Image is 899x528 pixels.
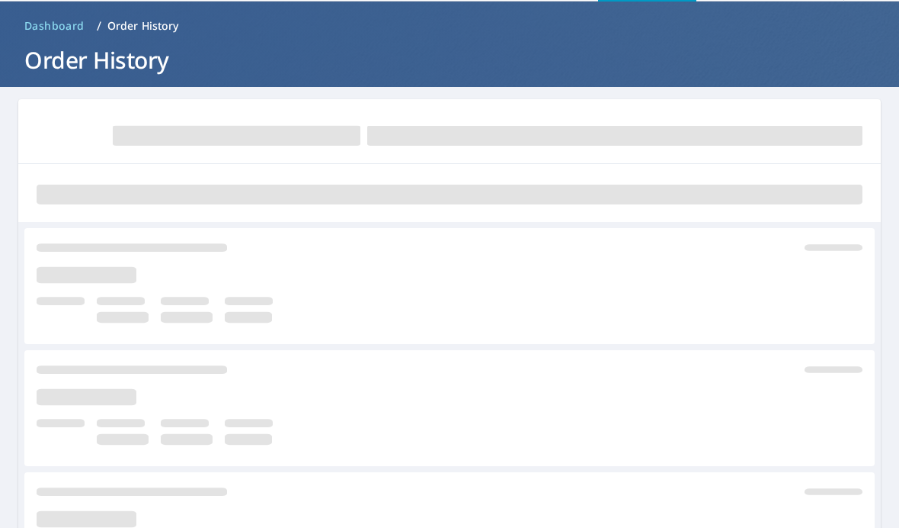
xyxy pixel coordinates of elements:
nav: breadcrumb [18,14,881,38]
h1: Order History [18,44,881,76]
li: / [97,17,101,35]
a: Dashboard [18,14,91,38]
p: Order History [107,18,179,34]
span: Dashboard [24,18,85,34]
